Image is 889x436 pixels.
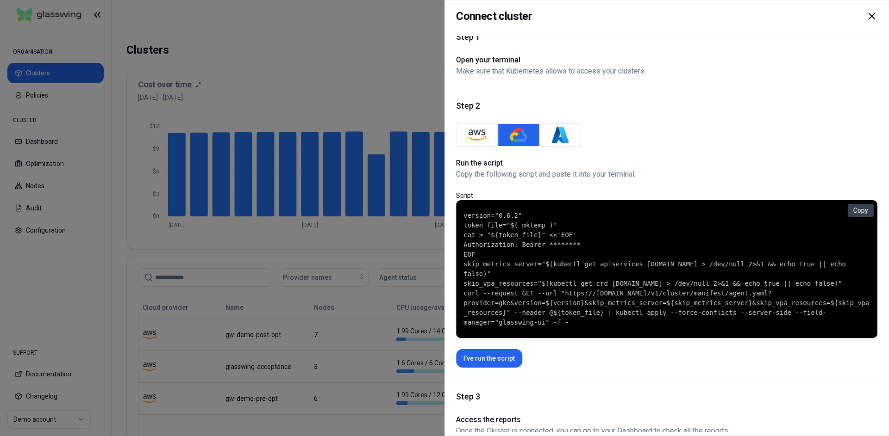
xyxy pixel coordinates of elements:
p: Copy the following script and paste it into your terminal. [456,169,877,180]
h1: Step 3 [456,390,877,403]
h1: Open your terminal [456,55,646,66]
h1: Step 2 [456,99,877,112]
p: Script [456,191,877,200]
button: Copy [848,204,874,217]
img: AWS [468,126,486,144]
button: I've run the script [456,349,522,368]
h1: Access the reports [456,414,877,425]
h1: Run the script [456,158,877,169]
h1: Step 1 [456,31,877,43]
p: Make sure that Kubernetes allows to access your clusters. [456,66,646,77]
button: Azure [539,123,581,147]
img: GKE [509,126,528,144]
button: GKE [498,123,539,147]
img: Azure [551,126,570,144]
code: version="0.6.2" token_file="$( mktemp )" cat > "${token_file}" <<'EOF' Authorization: Bearer ****... [463,211,870,327]
h2: Connect cluster [456,8,532,25]
button: AWS [456,123,498,147]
